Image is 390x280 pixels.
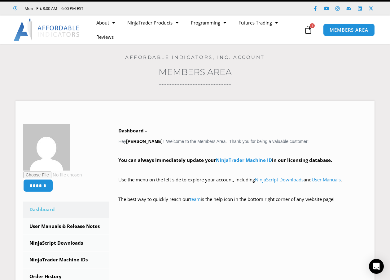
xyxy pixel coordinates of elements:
[255,176,304,183] a: NinjaScript Downloads
[121,16,185,30] a: NinjaTrader Products
[90,16,121,30] a: About
[118,127,367,212] div: Hey ! Welcome to the Members Area. Thank you for being a valuable customer!
[216,157,272,163] a: NinjaTrader Machine ID
[126,139,162,144] strong: [PERSON_NAME]
[312,176,341,183] a: User Manuals
[90,30,120,44] a: Reviews
[232,16,284,30] a: Futures Trading
[23,5,83,12] span: Mon - Fri: 8:00 AM – 6:00 PM EST
[185,16,232,30] a: Programming
[323,24,375,36] a: MEMBERS AREA
[118,127,147,134] b: Dashboard –
[92,5,185,11] iframe: Customer reviews powered by Trustpilot
[295,21,322,39] a: 1
[369,259,384,274] div: Open Intercom Messenger
[90,16,302,44] nav: Menu
[310,23,315,28] span: 1
[23,252,109,268] a: NinjaTrader Machine IDs
[23,218,109,234] a: User Manuals & Release Notes
[118,195,367,212] p: The best way to quickly reach our is the help icon in the bottom right corner of any website page!
[14,19,80,41] img: LogoAI | Affordable Indicators – NinjaTrader
[118,176,367,193] p: Use the menu on the left side to explore your account, including and .
[330,28,368,32] span: MEMBERS AREA
[118,157,332,163] strong: You can always immediately update your in our licensing database.
[190,196,201,202] a: team
[23,235,109,251] a: NinjaScript Downloads
[125,54,265,60] a: Affordable Indicators, Inc. Account
[159,67,232,77] a: Members Area
[23,202,109,218] a: Dashboard
[23,124,70,171] img: 404ac7d618c96c00aa0eefc44be3ab7555586e891ef9db552959d5737e496a5b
